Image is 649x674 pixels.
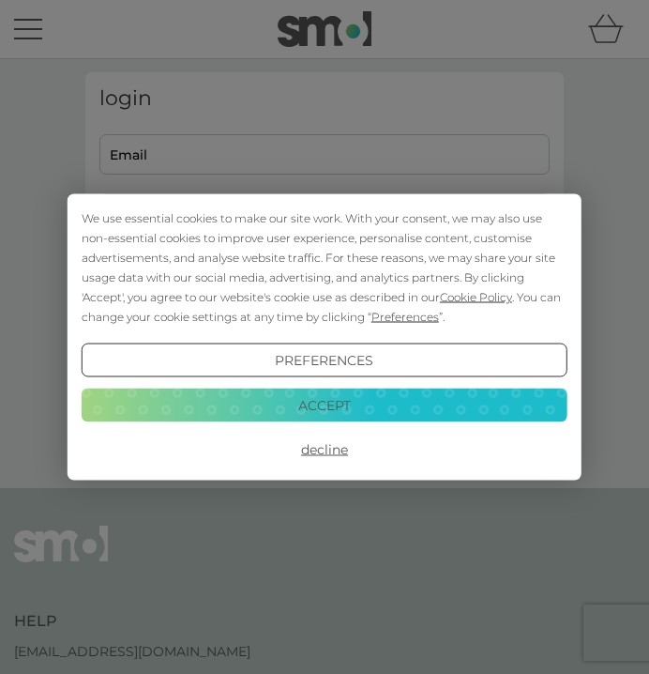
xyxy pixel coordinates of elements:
[82,433,567,467] button: Decline
[82,388,567,421] button: Accept
[82,344,567,377] button: Preferences
[68,194,581,481] div: Cookie Consent Prompt
[82,208,567,327] div: We use essential cookies to make our site work. With your consent, we may also use non-essential ...
[440,290,512,304] span: Cookie Policy
[371,310,439,324] span: Preferences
